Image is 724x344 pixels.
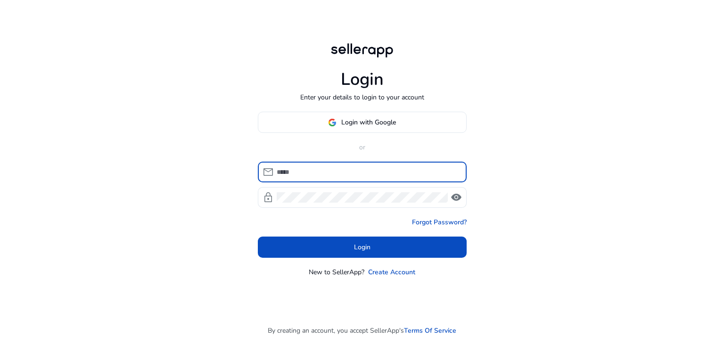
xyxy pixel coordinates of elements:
[451,192,462,203] span: visibility
[404,326,456,336] a: Terms Of Service
[368,267,415,277] a: Create Account
[258,112,467,133] button: Login with Google
[328,118,337,127] img: google-logo.svg
[354,242,370,252] span: Login
[263,192,274,203] span: lock
[263,166,274,178] span: mail
[341,117,396,127] span: Login with Google
[412,217,467,227] a: Forgot Password?
[300,92,424,102] p: Enter your details to login to your account
[258,142,467,152] p: or
[309,267,364,277] p: New to SellerApp?
[258,237,467,258] button: Login
[341,69,384,90] h1: Login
